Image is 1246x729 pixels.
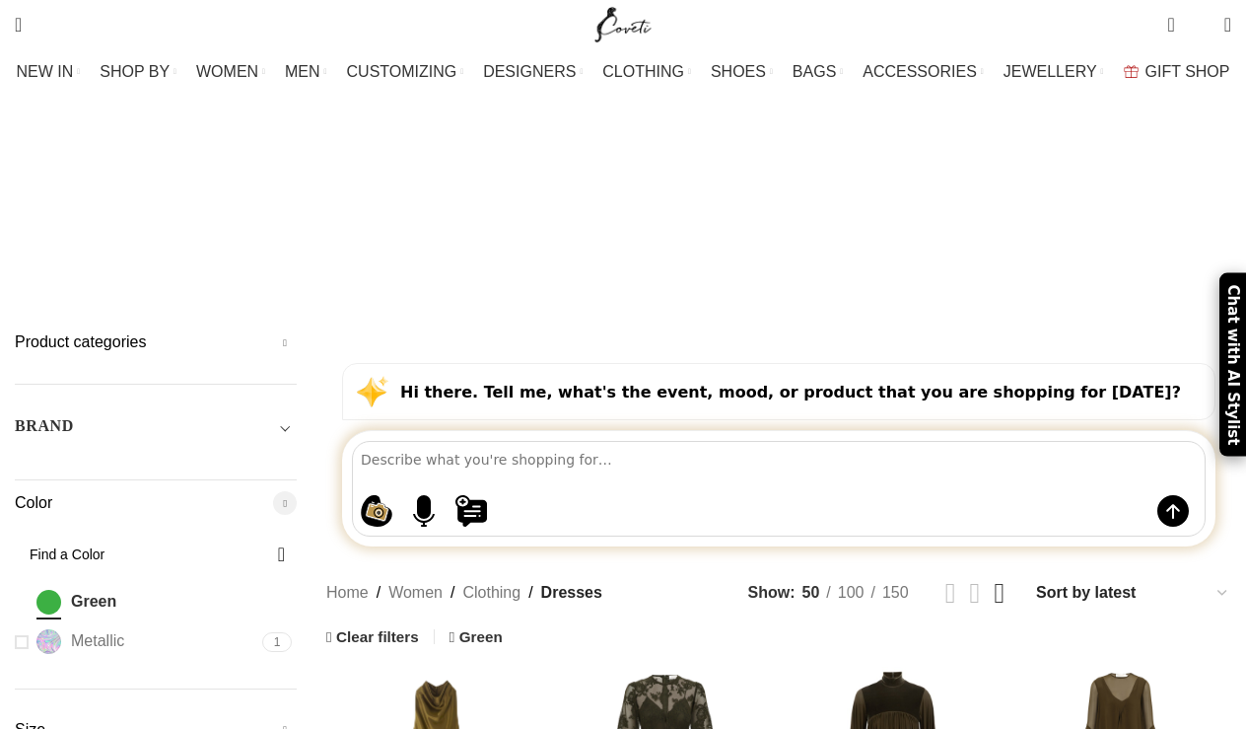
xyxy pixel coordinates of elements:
span: 0 [1169,10,1184,25]
span: Coats [470,190,518,209]
h1: Dresses [543,113,702,166]
span: GIFT SHOP [1145,62,1230,81]
a: Green [15,585,255,620]
span: Metallic [71,630,124,652]
a: WOMEN [196,52,265,92]
span: Loungewear [1120,190,1221,209]
span: SHOP BY [100,62,170,81]
h5: Product categories [15,331,297,353]
span: Clothing [25,190,97,209]
a: Metallic ColorMetallic [15,624,257,659]
a: DESIGNERS [483,52,583,92]
span: 50 [802,584,820,601]
a: BAGS [793,52,843,92]
div: My Wishlist [1190,5,1210,44]
a: Skirts [685,225,735,273]
span: Jumpsuit [830,190,900,209]
a: Hoodies [643,176,707,224]
span: Activewear [126,190,219,209]
a: CLOTHING [602,52,691,92]
span: Beachwear [249,190,341,209]
span: ACCESSORIES [863,62,977,81]
a: Bodysuit [370,176,441,224]
a: 150 [875,580,916,606]
span: Show [748,580,796,606]
a: Loungewear [1120,176,1221,224]
input: Find a Color [15,534,297,575]
span: CUSTOMIZING [347,62,457,81]
a: CUSTOMIZING [347,52,464,92]
span: CLOTHING [602,62,684,81]
span: Tops [765,240,802,258]
a: ACCESSORIES [863,52,984,92]
h5: BRAND [15,415,74,437]
span: WOMEN [196,62,258,81]
a: SHOP BY [100,52,176,92]
a: Clothing [25,176,97,224]
span: Hoodies [643,190,707,209]
span: 0 [1194,20,1209,35]
span: 1 [262,632,292,652]
a: GIFT SHOP [1124,52,1230,92]
a: Remove filter [450,622,503,652]
select: Shop order [1034,578,1231,607]
span: Pants [444,240,489,258]
h5: Color [15,492,297,514]
a: Grid view 3 [970,579,981,608]
span: 150 [882,584,909,601]
span: NEW IN [17,62,74,81]
a: Search [5,5,32,44]
a: Clear filters [326,629,419,644]
img: GiftBag [1124,65,1139,78]
a: kimono [930,176,987,224]
a: 100 [831,580,871,606]
a: NEW IN [17,52,81,92]
a: Dresses [547,176,613,224]
a: Shorts [597,225,655,273]
span: 100 [838,584,865,601]
span: Robes [519,240,569,258]
span: MEN [285,62,320,81]
a: 0 [1157,5,1184,44]
span: SHOES [711,62,766,81]
span: Dresses [547,190,613,209]
a: Pants [444,225,489,273]
a: SHOES [711,52,773,92]
a: Knitwear [1016,176,1090,224]
span: Shorts [597,240,655,258]
a: Site logo [590,15,657,32]
nav: Breadcrumb [326,580,602,606]
span: DESIGNERS [483,62,576,81]
a: Go back [494,119,543,159]
span: Dresses [541,580,602,606]
a: Grid view 2 [945,579,956,608]
a: Tops [765,225,802,273]
a: Jackets [736,176,800,224]
div: Main navigation [5,52,1241,92]
a: Home [326,580,369,606]
span: JEWELLERY [1004,62,1097,81]
a: Jumpsuit [830,176,900,224]
a: Beachwear [249,176,341,224]
a: MEN [285,52,326,92]
span: kimono [930,190,987,209]
span: Skirts [685,240,735,258]
span: Knitwear [1016,190,1090,209]
a: Grid view 4 [994,579,1004,608]
span: Jackets [736,190,800,209]
span: 679 [260,593,292,613]
a: Coats [470,176,518,224]
span: Green [71,591,116,613]
span: BAGS [793,62,836,81]
a: Activewear [126,176,219,224]
a: Women [388,580,443,606]
a: Clothing [462,580,520,606]
a: Robes [519,225,569,273]
div: Toggle filter [15,414,297,450]
a: 50 [796,580,827,606]
a: JEWELLERY [1004,52,1104,92]
span: Bodysuit [370,190,441,209]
